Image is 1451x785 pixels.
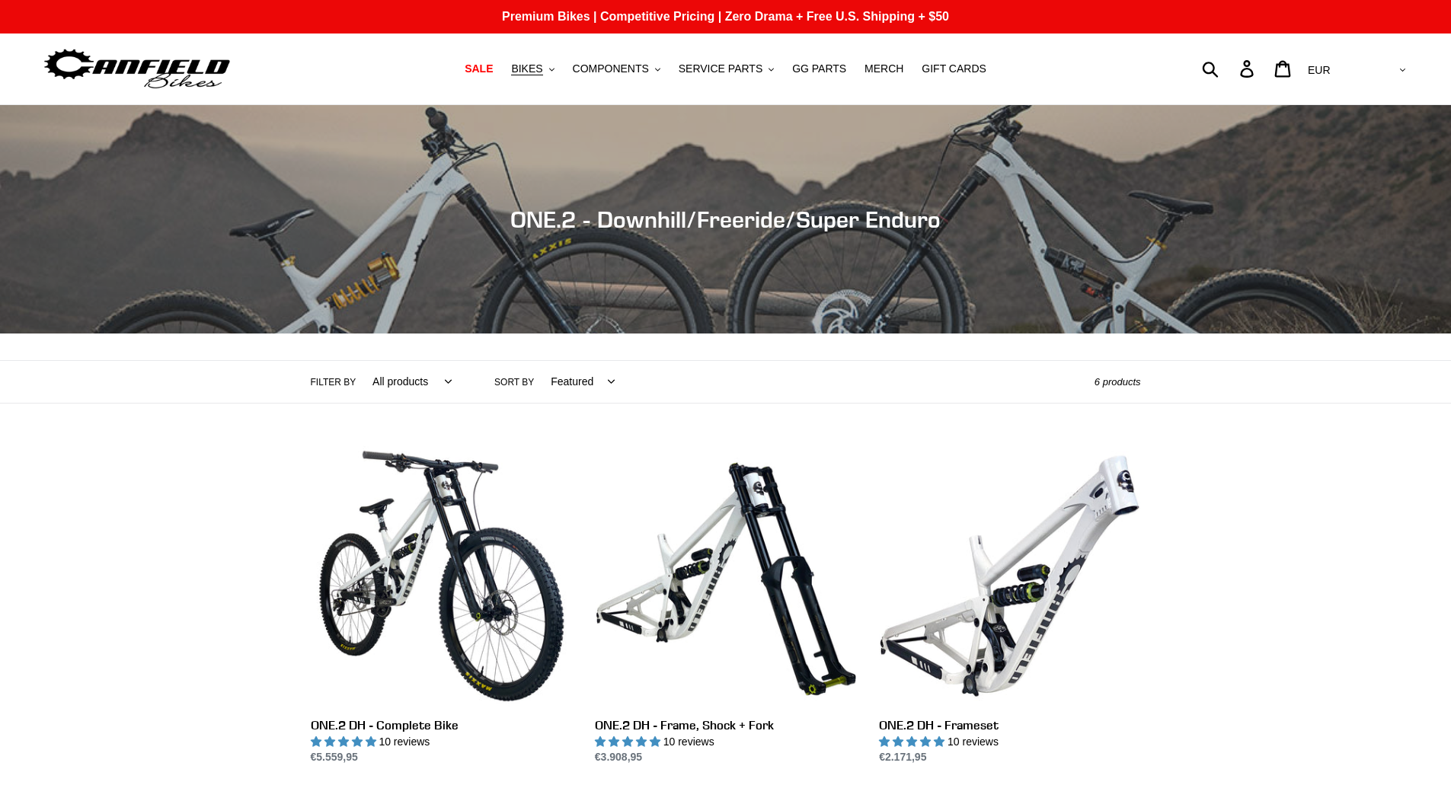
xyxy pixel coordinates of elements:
[311,375,356,389] label: Filter by
[42,45,232,93] img: Canfield Bikes
[511,62,542,75] span: BIKES
[565,59,668,79] button: COMPONENTS
[503,59,561,79] button: BIKES
[494,375,534,389] label: Sort by
[457,59,500,79] a: SALE
[785,59,854,79] a: GG PARTS
[857,59,911,79] a: MERCH
[465,62,493,75] span: SALE
[573,62,649,75] span: COMPONENTS
[792,62,846,75] span: GG PARTS
[865,62,903,75] span: MERCH
[510,206,941,233] span: ONE.2 - Downhill/Freeride/Super Enduro
[1095,376,1141,388] span: 6 products
[914,59,994,79] a: GIFT CARDS
[922,62,986,75] span: GIFT CARDS
[679,62,762,75] span: SERVICE PARTS
[1210,52,1249,85] input: Search
[671,59,781,79] button: SERVICE PARTS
